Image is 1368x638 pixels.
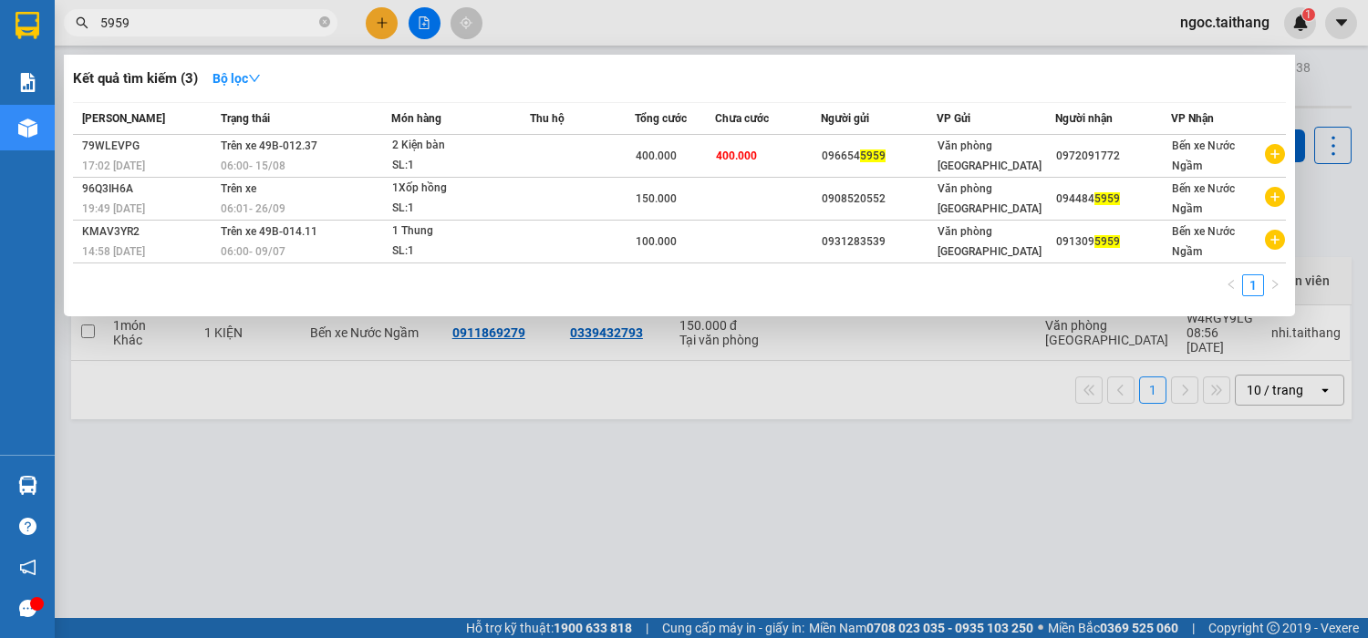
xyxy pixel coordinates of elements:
span: Người nhận [1055,112,1113,125]
span: 400.000 [636,149,677,162]
span: Văn phòng [GEOGRAPHIC_DATA] [938,182,1042,215]
span: 06:00 - 09/07 [221,245,285,258]
span: [PERSON_NAME] [82,112,165,125]
img: logo-vxr [16,12,39,39]
div: 1 Thung [392,221,529,242]
div: 094484 [1056,190,1170,209]
li: Next Page [1264,274,1286,296]
span: 17:02 [DATE] [82,159,145,172]
span: Bến xe Nước Ngầm [1172,139,1235,172]
span: Trên xe 49B-014.11 [221,225,317,238]
span: plus-circle [1265,144,1285,164]
span: 100.000 [636,235,677,248]
li: Previous Page [1220,274,1242,296]
span: plus-circle [1265,187,1285,207]
span: 14:58 [DATE] [82,245,145,258]
span: search [76,16,88,29]
span: 5959 [1094,235,1120,248]
span: down [248,72,261,85]
span: Trên xe 49B-012.37 [221,139,317,152]
div: SL: 1 [392,156,529,176]
span: 150.000 [636,192,677,205]
img: warehouse-icon [18,476,37,495]
span: Tổng cước [635,112,687,125]
div: 0972091772 [1056,147,1170,166]
span: 5959 [860,149,886,162]
div: SL: 1 [392,242,529,262]
span: close-circle [319,16,330,27]
span: Người gửi [821,112,869,125]
div: KMAV3YR2 [82,222,215,242]
span: 06:00 - 15/08 [221,159,285,172]
span: message [19,600,36,617]
span: Món hàng [391,112,441,125]
span: 5959 [1094,192,1120,205]
span: Trạng thái [221,112,270,125]
div: 1Xốp hồng [392,179,529,199]
span: Văn phòng [GEOGRAPHIC_DATA] [938,225,1042,258]
span: Văn phòng [GEOGRAPHIC_DATA] [938,139,1042,172]
button: left [1220,274,1242,296]
li: 1 [1242,274,1264,296]
div: 96Q3IH6A [82,180,215,199]
span: 06:01 - 26/09 [221,202,285,215]
div: 096654 [822,147,936,166]
button: right [1264,274,1286,296]
span: question-circle [19,518,36,535]
span: VP Gửi [937,112,970,125]
img: warehouse-icon [18,118,37,138]
div: 0931283539 [822,232,936,252]
span: Bến xe Nước Ngầm [1172,225,1235,258]
span: Thu hộ [530,112,565,125]
div: 091309 [1056,232,1170,252]
div: 2 Kiện bàn [392,136,529,156]
span: plus-circle [1265,230,1285,250]
div: SL: 1 [392,199,529,219]
div: 79WLEVPG [82,137,215,156]
span: Trên xe [221,182,256,195]
h3: Kết quả tìm kiếm ( 3 ) [73,69,198,88]
strong: Bộ lọc [212,71,261,86]
div: 0908520552 [822,190,936,209]
span: 19:49 [DATE] [82,202,145,215]
img: solution-icon [18,73,37,92]
span: 400.000 [716,149,757,162]
input: Tìm tên, số ĐT hoặc mã đơn [100,13,316,33]
span: left [1226,279,1237,290]
span: close-circle [319,15,330,32]
span: Chưa cước [715,112,769,125]
span: right [1270,279,1280,290]
a: 1 [1243,275,1263,295]
button: Bộ lọcdown [198,64,275,93]
span: VP Nhận [1171,112,1214,125]
span: Bến xe Nước Ngầm [1172,182,1235,215]
span: notification [19,559,36,576]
